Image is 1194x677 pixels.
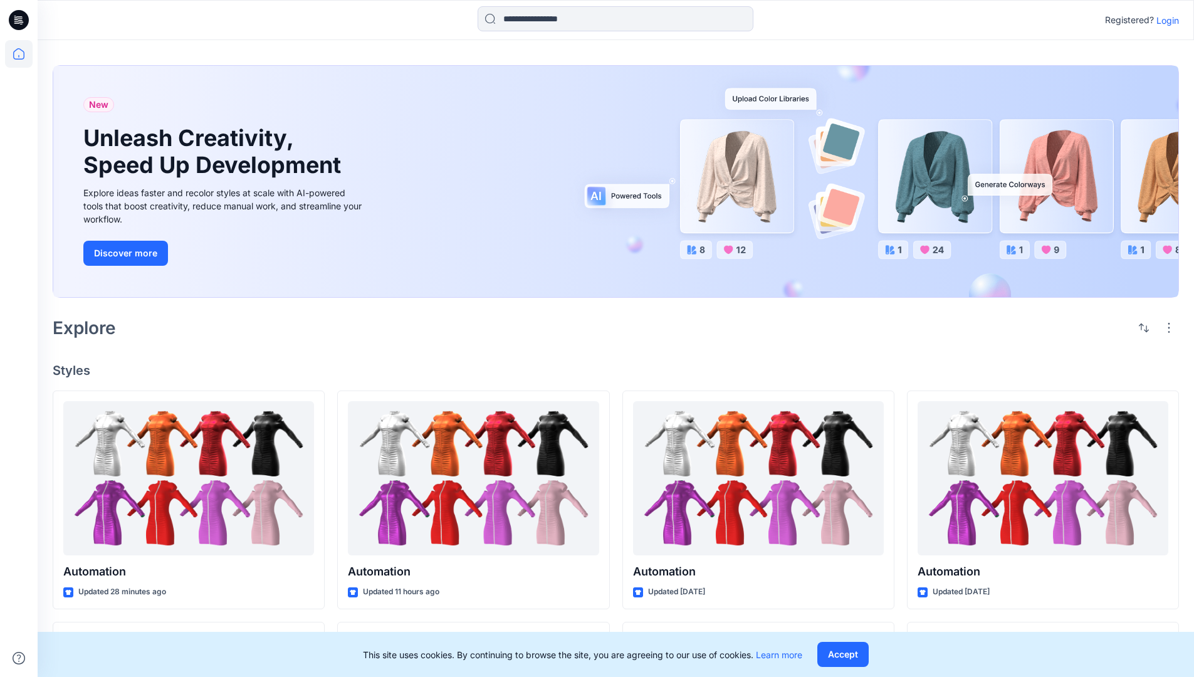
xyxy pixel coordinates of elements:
[53,318,116,338] h2: Explore
[918,563,1168,580] p: Automation
[348,401,599,556] a: Automation
[78,585,166,599] p: Updated 28 minutes ago
[348,563,599,580] p: Automation
[918,401,1168,556] a: Automation
[933,585,990,599] p: Updated [DATE]
[633,563,884,580] p: Automation
[1105,13,1154,28] p: Registered?
[633,401,884,556] a: Automation
[648,585,705,599] p: Updated [DATE]
[756,649,802,660] a: Learn more
[83,125,347,179] h1: Unleash Creativity, Speed Up Development
[63,401,314,556] a: Automation
[83,186,365,226] div: Explore ideas faster and recolor styles at scale with AI-powered tools that boost creativity, red...
[83,241,365,266] a: Discover more
[89,97,108,112] span: New
[817,642,869,667] button: Accept
[83,241,168,266] button: Discover more
[363,585,439,599] p: Updated 11 hours ago
[363,648,802,661] p: This site uses cookies. By continuing to browse the site, you are agreeing to our use of cookies.
[53,363,1179,378] h4: Styles
[63,563,314,580] p: Automation
[1156,14,1179,27] p: Login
